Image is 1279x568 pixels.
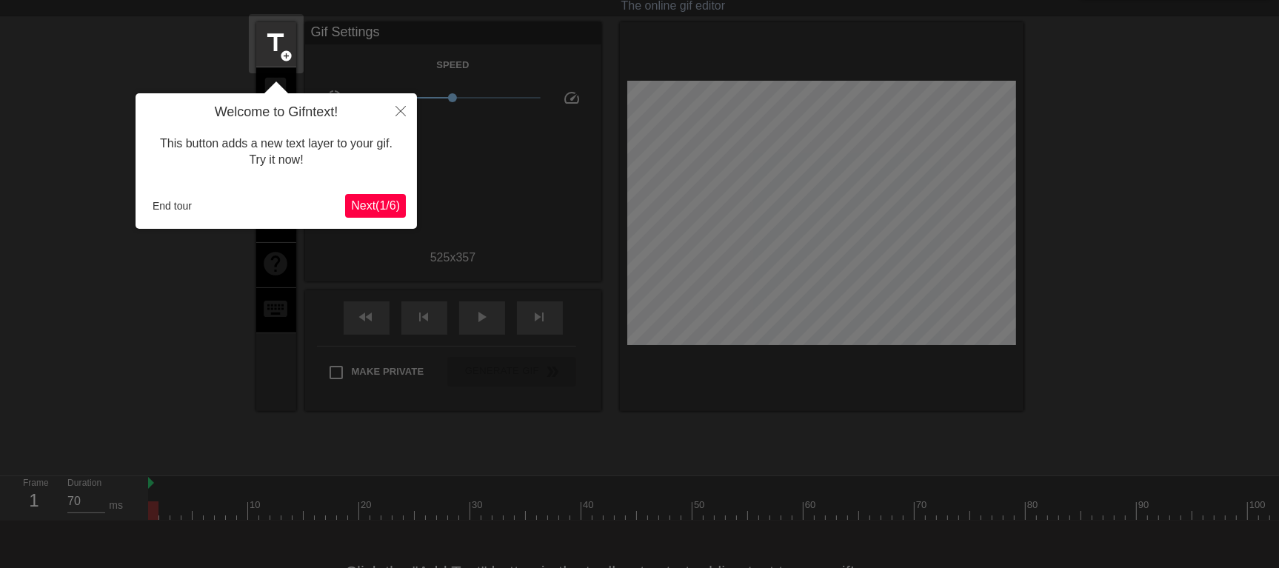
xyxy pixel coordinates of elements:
[147,104,406,121] h4: Welcome to Gifntext!
[351,199,400,212] span: Next ( 1 / 6 )
[345,194,406,218] button: Next
[384,93,417,127] button: Close
[147,121,406,184] div: This button adds a new text layer to your gif. Try it now!
[147,195,198,217] button: End tour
